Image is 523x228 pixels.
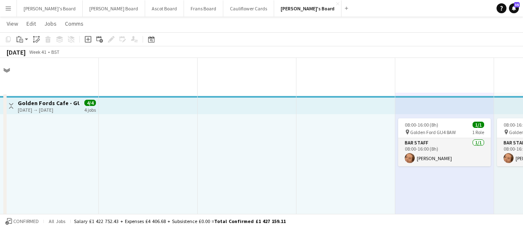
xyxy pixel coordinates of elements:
span: Golden Ford GU4 8AW [410,129,456,135]
span: Jobs [44,20,57,27]
a: 35 [509,3,519,13]
span: 08:00-16:00 (8h) [405,122,438,128]
span: 1/1 [473,122,484,128]
button: [PERSON_NAME] Board [83,0,145,17]
div: [DATE] [7,48,26,56]
span: 35 [514,2,520,7]
app-job-card: 08:00-16:00 (8h)1/1 Golden Ford GU4 8AW1 RoleBAR STAFF1/108:00-16:00 (8h)[PERSON_NAME] [398,118,491,166]
button: Confirmed [4,217,40,226]
button: Ascot Board [145,0,184,17]
div: 4 jobs [84,106,96,113]
div: BST [51,49,60,55]
span: All jobs [47,218,67,224]
div: Salary £1 422 752.43 + Expenses £4 406.68 + Subsistence £0.00 = [74,218,286,224]
span: Total Confirmed £1 427 159.11 [214,218,286,224]
span: Edit [26,20,36,27]
app-card-role: BAR STAFF1/108:00-16:00 (8h)[PERSON_NAME] [398,138,491,166]
button: Frans Board [184,0,223,17]
a: Jobs [41,18,60,29]
div: [DATE] → [DATE] [18,107,79,113]
a: Comms [62,18,87,29]
a: View [3,18,21,29]
span: 1 Role [472,129,484,135]
span: Week 41 [27,49,48,55]
span: View [7,20,18,27]
h3: Golden Fords Cafe - GU4 8AW [18,99,79,107]
a: Edit [23,18,39,29]
button: Cauliflower Cards [223,0,274,17]
span: 4/4 [84,100,96,106]
span: Confirmed [13,218,39,224]
button: [PERSON_NAME]'s Board [17,0,83,17]
span: Comms [65,20,84,27]
button: [PERSON_NAME]'s Board [274,0,342,17]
